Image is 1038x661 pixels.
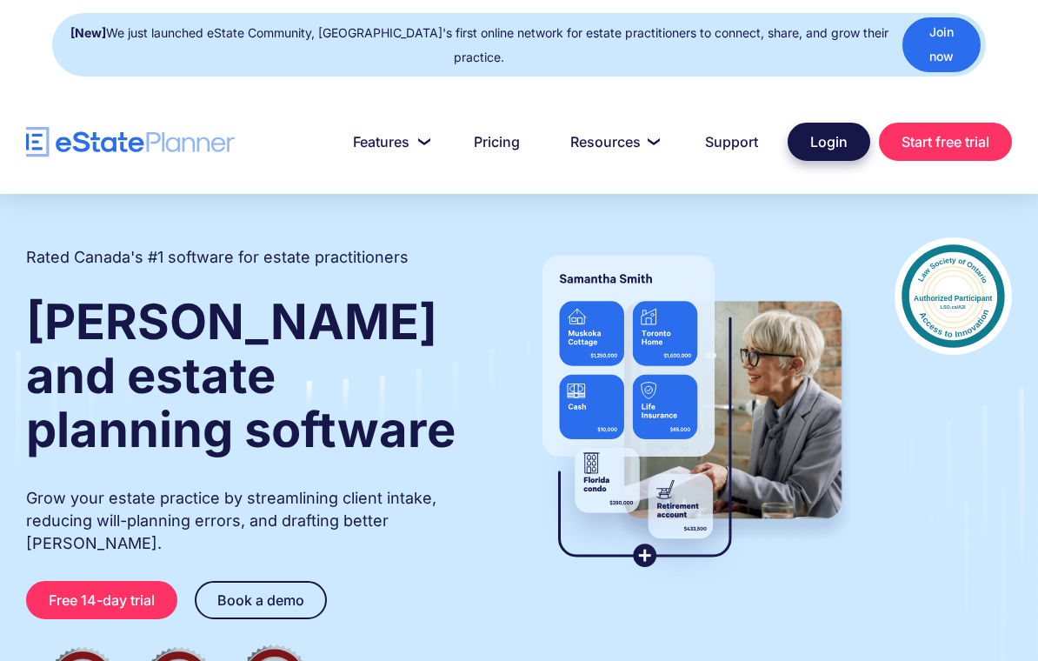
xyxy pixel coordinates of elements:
[26,246,409,269] h2: Rated Canada's #1 software for estate practitioners
[332,124,444,159] a: Features
[70,21,889,70] div: We just launched eState Community, [GEOGRAPHIC_DATA]'s first online network for estate practition...
[26,487,489,555] p: Grow your estate practice by streamlining client intake, reducing will-planning errors, and draft...
[549,124,675,159] a: Resources
[26,581,177,619] a: Free 14-day trial
[26,127,235,157] a: home
[70,25,106,40] strong: [New]
[195,581,327,619] a: Book a demo
[902,17,981,72] a: Join now
[879,123,1012,161] a: Start free trial
[788,123,870,161] a: Login
[453,124,541,159] a: Pricing
[524,237,860,586] img: estate planner showing wills to their clients, using eState Planner, a leading estate planning so...
[26,292,456,459] strong: [PERSON_NAME] and estate planning software
[684,124,779,159] a: Support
